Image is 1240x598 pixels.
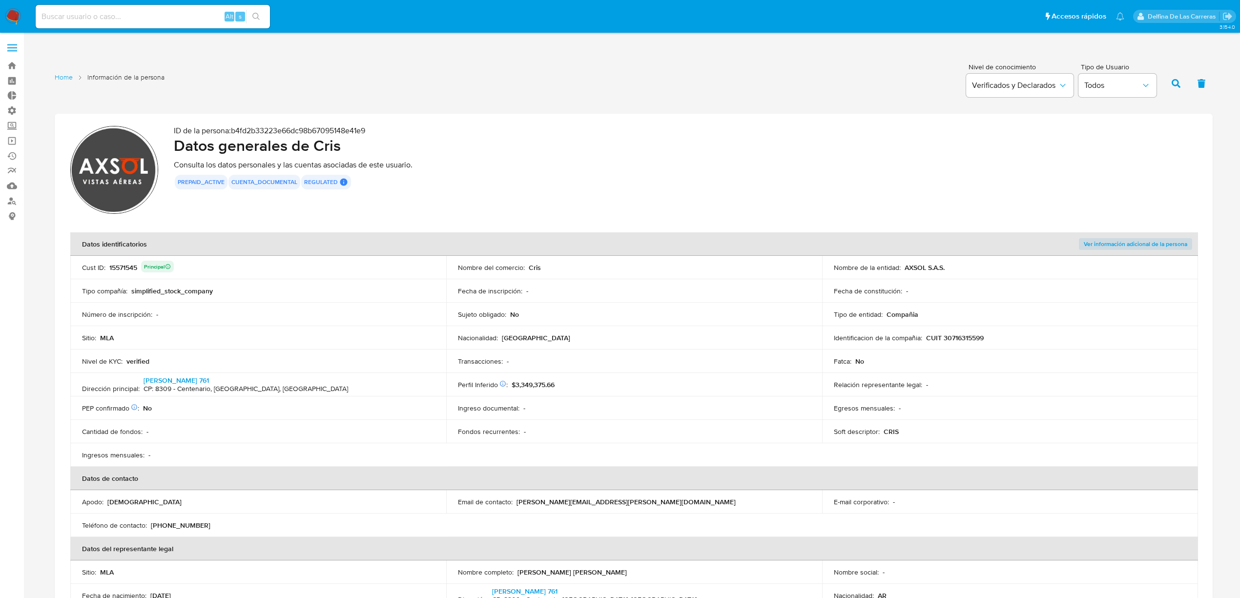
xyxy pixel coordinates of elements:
[1078,74,1157,97] button: Todos
[55,73,73,82] a: Home
[972,81,1058,90] span: Verificados y Declarados
[1116,12,1124,21] a: Notificaciones
[239,12,242,21] span: s
[1084,81,1141,90] span: Todos
[1052,11,1106,21] span: Accesos rápidos
[55,69,165,96] nav: List of pages
[36,10,270,23] input: Buscar usuario o caso...
[1081,63,1159,70] span: Tipo de Usuario
[966,74,1074,97] button: Verificados y Declarados
[87,73,165,82] span: Información de la persona
[1148,12,1219,21] p: delfina.delascarreras@mercadolibre.com
[246,10,266,23] button: search-icon
[1222,11,1233,21] a: Salir
[226,12,233,21] span: Alt
[969,63,1073,70] span: Nivel de conocimiento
